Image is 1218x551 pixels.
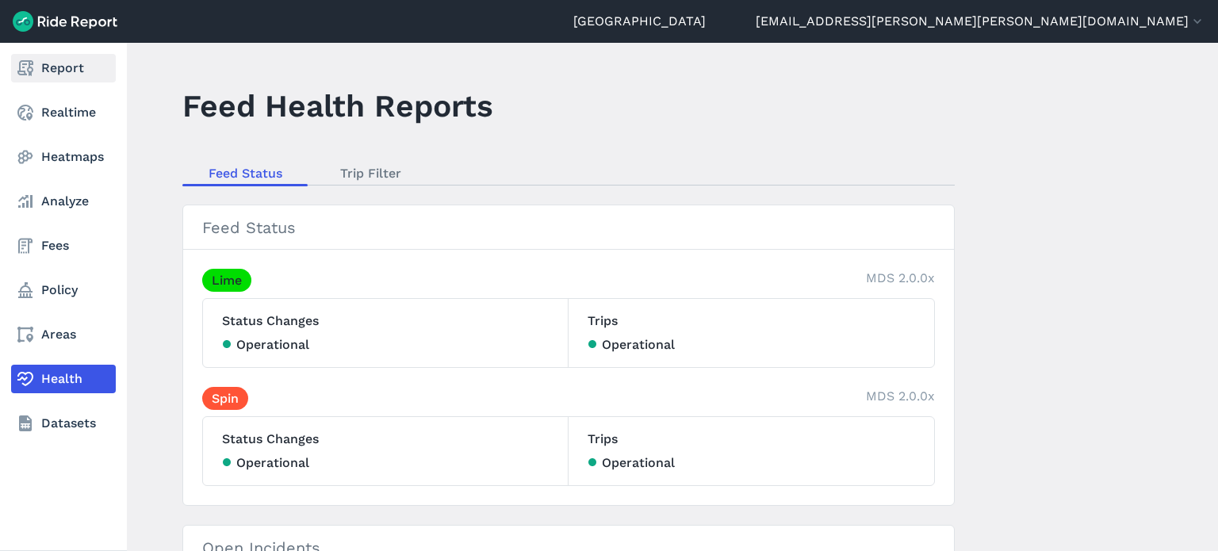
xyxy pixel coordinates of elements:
[222,453,549,473] div: Operational
[222,335,549,354] div: Operational
[11,187,116,216] a: Analyze
[11,143,116,171] a: Heatmaps
[182,161,308,185] a: Feed Status
[203,417,569,485] div: Status Changes
[756,12,1205,31] button: [EMAIL_ADDRESS][PERSON_NAME][PERSON_NAME][DOMAIN_NAME]
[308,161,433,185] a: Trip Filter
[11,365,116,393] a: Health
[13,11,117,32] img: Ride Report
[11,231,116,260] a: Fees
[11,320,116,349] a: Areas
[202,387,248,410] a: Spin
[588,453,915,473] div: Operational
[11,98,116,127] a: Realtime
[11,409,116,438] a: Datasets
[203,299,569,367] div: Status Changes
[183,205,954,250] h2: Feed Status
[202,269,251,292] a: Lime
[866,269,935,292] div: MDS 2.0.0x
[11,54,116,82] a: Report
[569,417,934,485] div: Trips
[569,299,934,367] div: Trips
[866,387,935,410] div: MDS 2.0.0x
[11,276,116,304] a: Policy
[588,335,915,354] div: Operational
[182,84,493,128] h1: Feed Health Reports
[573,12,706,31] a: [GEOGRAPHIC_DATA]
